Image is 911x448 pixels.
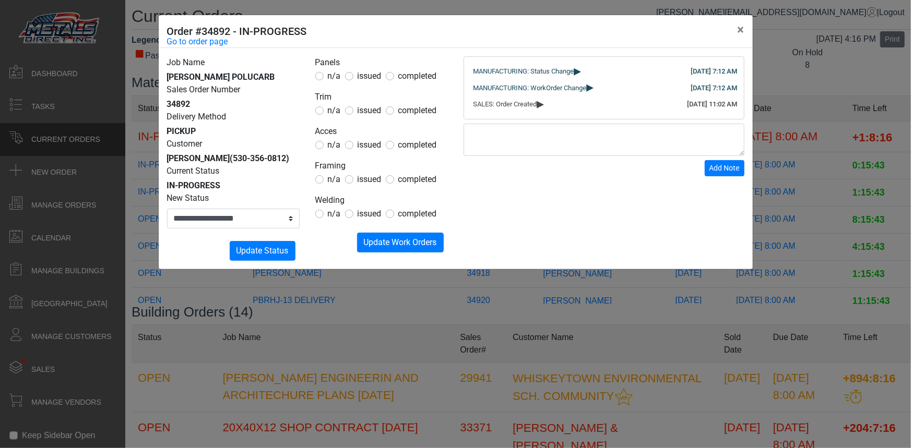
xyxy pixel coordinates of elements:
[358,105,382,115] span: issued
[315,56,448,70] legend: Panels
[167,125,300,138] div: PICKUP
[328,140,341,150] span: n/a
[691,66,738,77] div: [DATE] 7:12 AM
[167,179,300,192] div: IN-PROGRESS
[705,160,744,176] button: Add Note
[167,152,300,165] div: [PERSON_NAME]
[729,15,753,44] button: Close
[167,98,300,111] div: 34892
[230,153,290,163] span: (530-356-0812)
[328,105,341,115] span: n/a
[688,99,738,110] div: [DATE] 11:02 AM
[474,99,735,110] div: SALES: Order Created
[358,71,382,81] span: issued
[167,23,307,39] h5: Order #34892 - IN-PROGRESS
[315,91,448,104] legend: Trim
[167,56,205,69] label: Job Name
[358,140,382,150] span: issued
[236,246,289,256] span: Update Status
[398,140,437,150] span: completed
[358,209,382,219] span: issued
[357,233,444,252] button: Update Work Orders
[167,165,220,177] label: Current Status
[398,209,437,219] span: completed
[315,160,448,173] legend: Framing
[709,164,740,172] span: Add Note
[537,100,545,107] span: ▸
[474,66,735,77] div: MANUFACTURING: Status Change
[574,67,582,74] span: ▸
[167,83,241,96] label: Sales Order Number
[398,71,437,81] span: completed
[230,241,295,261] button: Update Status
[167,192,209,204] label: New Status
[691,83,738,93] div: [DATE] 7:12 AM
[328,209,341,219] span: n/a
[167,72,275,82] span: [PERSON_NAME] POLUCARB
[328,174,341,184] span: n/a
[328,71,341,81] span: n/a
[167,35,228,48] a: Go to order page
[315,194,448,208] legend: Welding
[364,237,437,247] span: Update Work Orders
[315,125,448,139] legend: Acces
[398,105,437,115] span: completed
[398,174,437,184] span: completed
[587,83,594,90] span: ▸
[167,111,227,123] label: Delivery Method
[474,83,735,93] div: MANUFACTURING: WorkOrder Change
[358,174,382,184] span: issued
[167,138,203,150] label: Customer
